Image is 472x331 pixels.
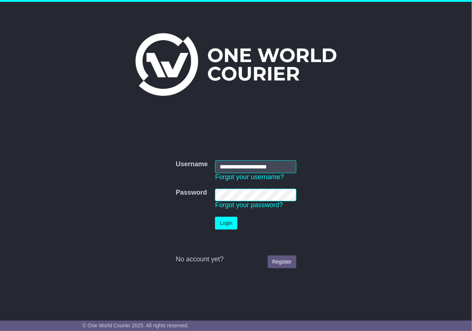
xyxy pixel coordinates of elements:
[176,255,296,264] div: No account yet?
[176,189,207,197] label: Password
[82,323,189,328] span: © One World Courier 2025. All rights reserved.
[176,160,208,168] label: Username
[268,255,296,268] a: Register
[215,173,284,181] a: Forgot your username?
[215,201,283,209] a: Forgot your password?
[135,33,337,96] img: One World
[215,217,237,230] button: Login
